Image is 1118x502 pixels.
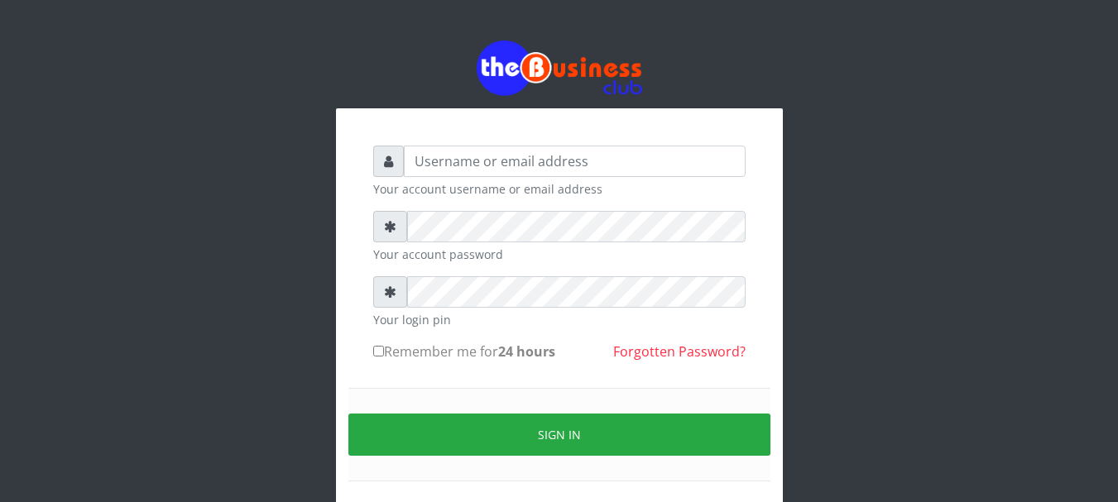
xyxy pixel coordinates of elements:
[373,342,555,361] label: Remember me for
[373,180,746,198] small: Your account username or email address
[404,146,746,177] input: Username or email address
[373,246,746,263] small: Your account password
[348,414,770,456] button: Sign in
[613,342,746,361] a: Forgotten Password?
[373,346,384,356] input: Remember me for24 hours
[373,311,746,328] small: Your login pin
[498,342,555,361] b: 24 hours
